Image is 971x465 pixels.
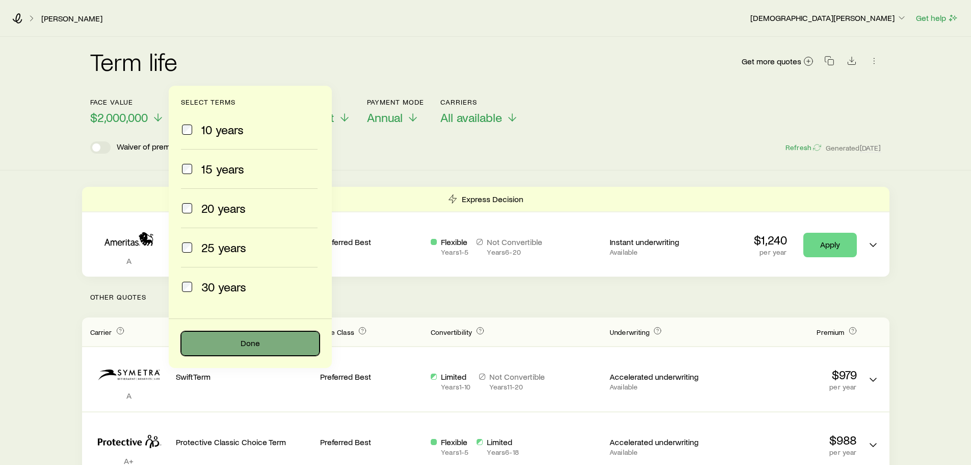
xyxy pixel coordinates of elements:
[90,328,112,336] span: Carrier
[367,98,425,125] button: Payment ModeAnnual
[41,14,103,23] a: [PERSON_NAME]
[441,448,468,456] p: Years 1 - 5
[82,187,889,277] div: Term quotes
[441,383,470,391] p: Years 1 - 10
[487,237,542,247] p: Not Convertible
[750,12,907,25] button: [DEMOGRAPHIC_DATA][PERSON_NAME]
[750,13,907,23] p: [DEMOGRAPHIC_DATA][PERSON_NAME]
[610,437,712,447] p: Accelerated underwriting
[610,328,649,336] span: Underwriting
[860,143,881,153] span: [DATE]
[90,98,164,106] p: Face value
[440,110,502,125] span: All available
[440,98,518,125] button: CarriersAll available
[489,383,545,391] p: Years 11 - 20
[754,233,787,247] p: $1,240
[754,248,787,256] p: per year
[487,448,518,456] p: Years 6 - 18
[610,237,712,247] p: Instant underwriting
[90,110,148,125] span: $2,000,000
[117,141,200,154] p: Waiver of premium rider
[845,58,859,67] a: Download CSV
[176,372,312,382] p: SwiftTerm
[803,233,857,257] a: Apply
[817,328,844,336] span: Premium
[431,328,472,336] span: Convertibility
[462,194,523,204] p: Express Decision
[90,256,168,266] p: A
[320,237,423,247] p: Preferred Best
[610,372,712,382] p: Accelerated underwriting
[720,433,857,447] p: $988
[441,237,468,247] p: Flexible
[610,448,712,456] p: Available
[320,437,423,447] p: Preferred Best
[441,437,468,447] p: Flexible
[367,98,425,106] p: Payment Mode
[915,12,959,24] button: Get help
[720,448,857,456] p: per year
[440,98,518,106] p: Carriers
[826,143,881,153] span: Generated
[367,110,403,125] span: Annual
[441,248,468,256] p: Years 1 - 5
[720,383,857,391] p: per year
[487,437,518,447] p: Limited
[610,383,712,391] p: Available
[487,248,542,256] p: Years 6 - 20
[320,372,423,382] p: Preferred Best
[320,328,354,336] span: Rate Class
[82,277,889,317] p: Other Quotes
[182,125,192,135] input: 10 years
[742,57,801,65] span: Get more quotes
[741,56,814,67] a: Get more quotes
[785,143,822,153] button: Refresh
[90,98,164,125] button: Face value$2,000,000
[720,368,857,382] p: $979
[90,390,168,401] p: A
[201,123,244,137] span: 10 years
[90,49,178,74] h2: Term life
[489,372,545,382] p: Not Convertible
[181,98,320,106] p: Select terms
[176,437,312,447] p: Protective Classic Choice Term
[610,248,712,256] p: Available
[441,372,470,382] p: Limited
